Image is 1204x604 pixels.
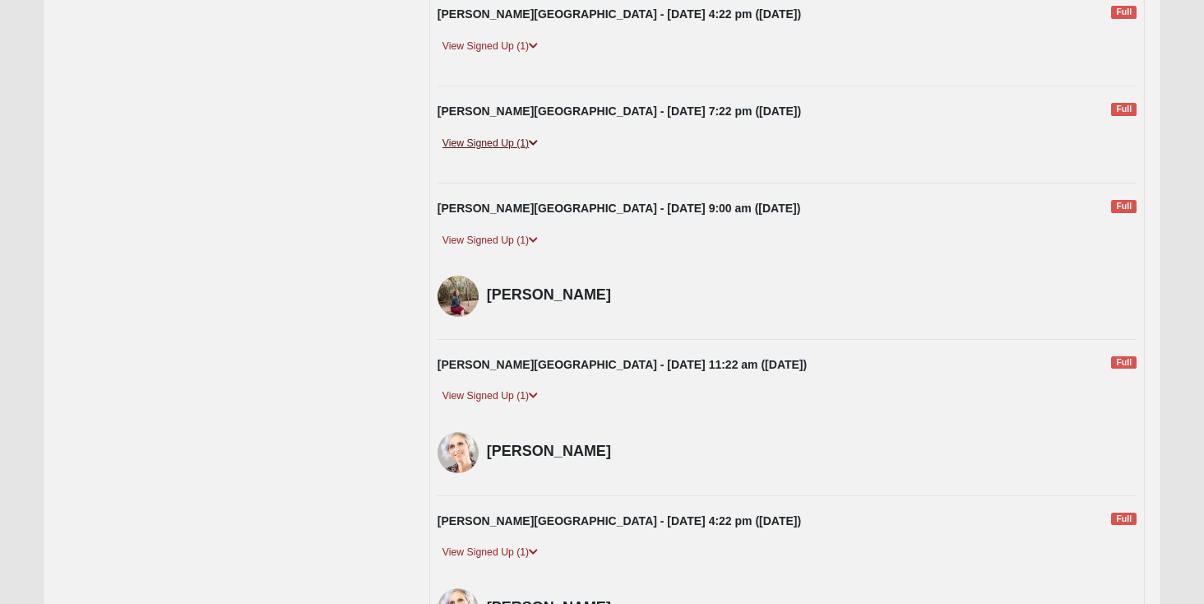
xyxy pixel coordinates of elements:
[438,276,479,317] img: Arline Newton
[438,135,543,152] a: View Signed Up (1)
[487,286,655,304] h4: [PERSON_NAME]
[438,358,807,371] strong: [PERSON_NAME][GEOGRAPHIC_DATA] - [DATE] 11:22 am ([DATE])
[438,388,543,405] a: View Signed Up (1)
[438,514,801,527] strong: [PERSON_NAME][GEOGRAPHIC_DATA] - [DATE] 4:22 pm ([DATE])
[487,443,655,461] h4: [PERSON_NAME]
[1111,513,1137,526] span: Full
[438,544,543,561] a: View Signed Up (1)
[438,432,479,473] img: Julianne Smith
[1111,200,1137,213] span: Full
[438,7,801,21] strong: [PERSON_NAME][GEOGRAPHIC_DATA] - [DATE] 4:22 pm ([DATE])
[438,38,543,55] a: View Signed Up (1)
[1111,103,1137,116] span: Full
[1111,356,1137,369] span: Full
[1111,6,1137,19] span: Full
[438,232,543,249] a: View Signed Up (1)
[438,202,801,215] strong: [PERSON_NAME][GEOGRAPHIC_DATA] - [DATE] 9:00 am ([DATE])
[438,105,801,118] strong: [PERSON_NAME][GEOGRAPHIC_DATA] - [DATE] 7:22 pm ([DATE])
